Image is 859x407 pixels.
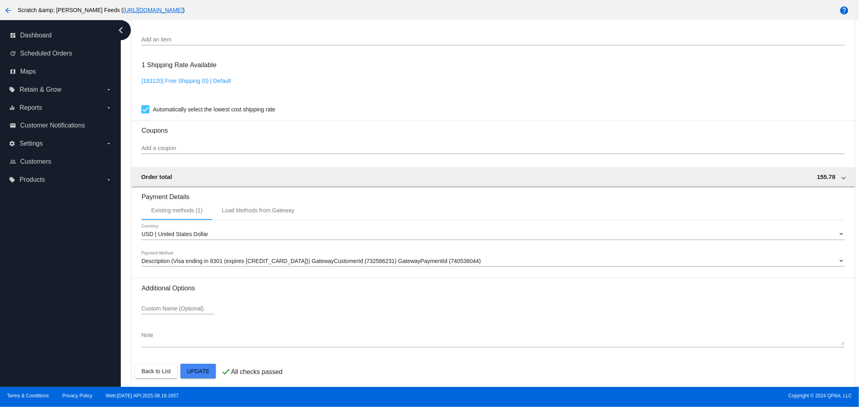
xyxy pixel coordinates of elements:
[141,284,845,292] h3: Additional Options
[106,105,112,111] i: arrow_drop_down
[114,24,127,37] i: chevron_left
[9,140,15,147] i: settings
[141,56,216,74] h3: 1 Shipping Rate Available
[141,121,845,134] h3: Coupons
[20,122,85,129] span: Customer Notifications
[9,86,15,93] i: local_offer
[10,155,112,168] a: people_outline Customers
[10,119,112,132] a: email Customer Notifications
[106,393,179,399] a: Web:[DATE] API:2025.08.19.1657
[141,78,231,84] a: [183120] Free Shipping (0) | Default
[20,50,72,57] span: Scheduled Orders
[141,258,481,264] span: Description (Visa ending in 8301 (expires [CREDIT_CARD_DATA])) GatewayCustomerId (732586231) Gate...
[10,68,16,75] i: map
[19,104,42,111] span: Reports
[10,29,112,42] a: dashboard Dashboard
[141,306,214,312] input: Custom Name (Optional)
[10,50,16,57] i: update
[7,393,49,399] a: Terms & Conditions
[106,177,112,183] i: arrow_drop_down
[10,158,16,165] i: people_outline
[141,258,845,265] mat-select: Payment Method
[10,65,112,78] a: map Maps
[106,140,112,147] i: arrow_drop_down
[20,68,36,75] span: Maps
[141,37,845,43] input: Add an item
[231,368,282,376] p: All checks passed
[10,47,112,60] a: update Scheduled Orders
[123,7,183,13] a: [URL][DOMAIN_NAME]
[19,176,45,183] span: Products
[135,364,177,378] button: Back to List
[9,177,15,183] i: local_offer
[10,32,16,39] i: dashboard
[839,6,849,15] mat-icon: help
[20,32,52,39] span: Dashboard
[180,364,216,378] button: Update
[19,86,61,93] span: Retain & Grow
[187,368,209,374] span: Update
[141,145,845,152] input: Add a coupon
[153,105,275,114] span: Automatically select the lowest cost shipping rate
[9,105,15,111] i: equalizer
[141,368,170,374] span: Back to List
[437,393,852,399] span: Copyright © 2024 QPilot, LLC
[18,7,185,13] span: Scratch &amp; [PERSON_NAME] Feeds ( )
[106,86,112,93] i: arrow_drop_down
[817,173,836,180] span: 155.78
[62,393,93,399] a: Privacy Policy
[222,207,294,214] div: Load Methods from Gateway
[3,6,13,15] mat-icon: arrow_back
[141,173,172,180] span: Order total
[151,207,203,214] div: Existing methods (1)
[131,167,855,187] mat-expansion-panel-header: Order total 155.78
[19,140,43,147] span: Settings
[141,231,845,238] mat-select: Currency
[141,187,845,201] h3: Payment Details
[10,122,16,129] i: email
[141,231,208,237] span: USD | United States Dollar
[221,367,231,376] mat-icon: check
[20,158,51,165] span: Customers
